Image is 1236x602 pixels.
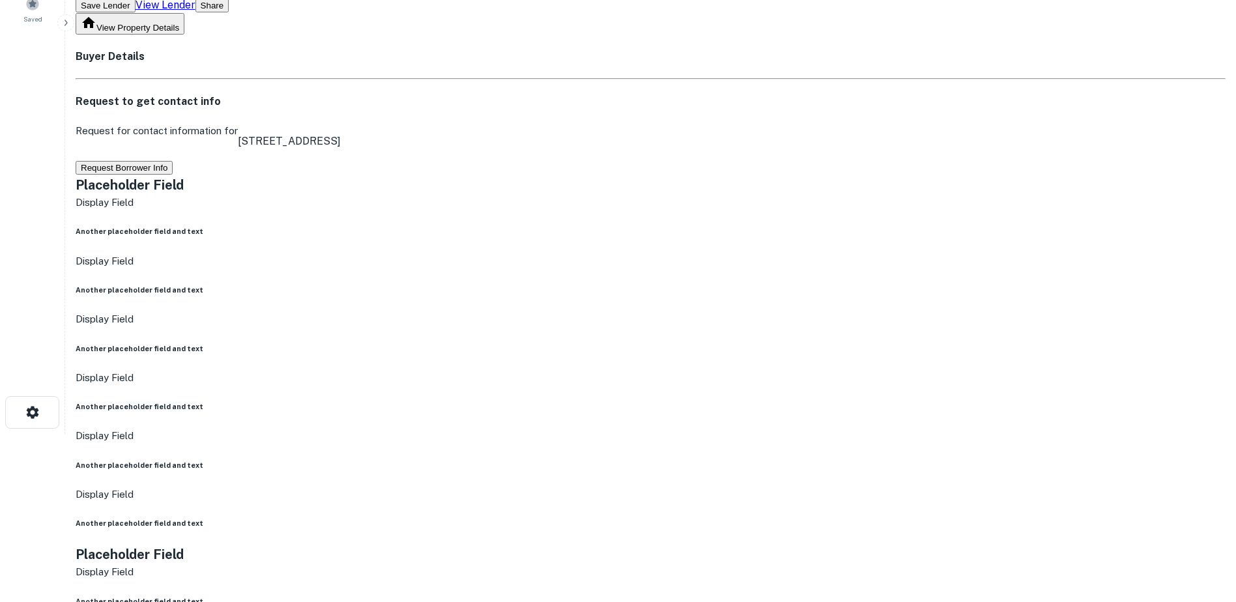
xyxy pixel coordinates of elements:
[76,49,1226,64] h4: Buyer Details
[238,134,341,149] p: [STREET_ADDRESS]
[76,195,1226,210] p: Display Field
[76,343,1226,354] h6: Another placeholder field and text
[76,401,1226,412] h6: Another placeholder field and text
[76,175,1226,195] h5: Placeholder Field
[76,161,173,175] button: Request Borrower Info
[76,460,1226,470] h6: Another placeholder field and text
[76,428,1226,444] p: Display Field
[76,564,1226,580] p: Display Field
[76,545,1226,564] h5: Placeholder Field
[76,94,1226,109] h4: Request to get contact info
[76,123,238,160] p: Request for contact information for
[76,226,1226,236] h6: Another placeholder field and text
[1171,498,1236,560] iframe: Chat Widget
[76,487,1226,502] p: Display Field
[76,518,1226,528] h6: Another placeholder field and text
[76,285,1226,295] h6: Another placeholder field and text
[76,253,1226,269] p: Display Field
[76,370,1226,386] p: Display Field
[76,311,1226,327] p: Display Field
[23,14,42,24] span: Saved
[76,13,184,35] button: View Property Details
